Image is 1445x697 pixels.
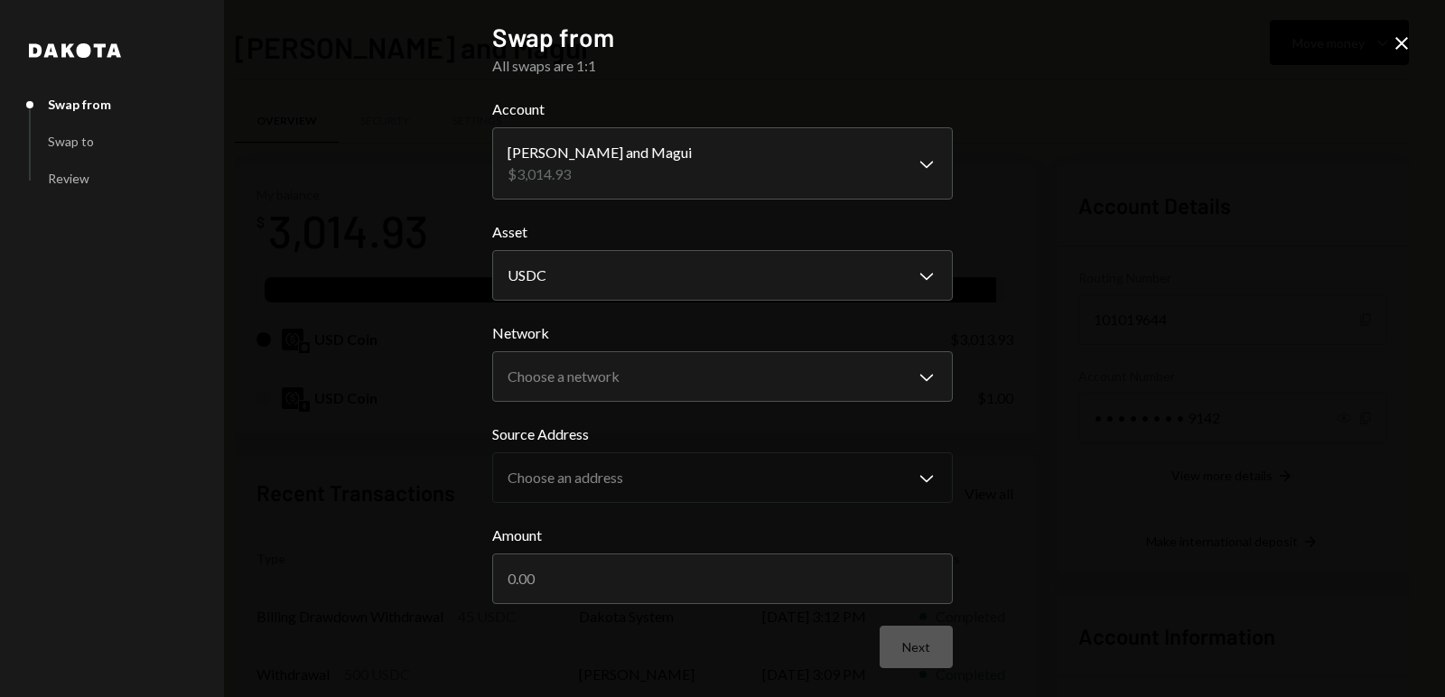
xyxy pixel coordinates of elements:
div: Swap from [48,97,111,112]
button: Asset [492,250,953,301]
label: Source Address [492,423,953,445]
button: Account [492,127,953,200]
label: Network [492,322,953,344]
label: Asset [492,221,953,243]
button: Network [492,351,953,402]
div: All swaps are 1:1 [492,55,953,77]
div: Review [48,171,89,186]
label: Account [492,98,953,120]
div: Swap to [48,134,94,149]
h2: Swap from [492,20,953,55]
label: Amount [492,525,953,546]
input: 0.00 [492,553,953,604]
button: Source Address [492,452,953,503]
